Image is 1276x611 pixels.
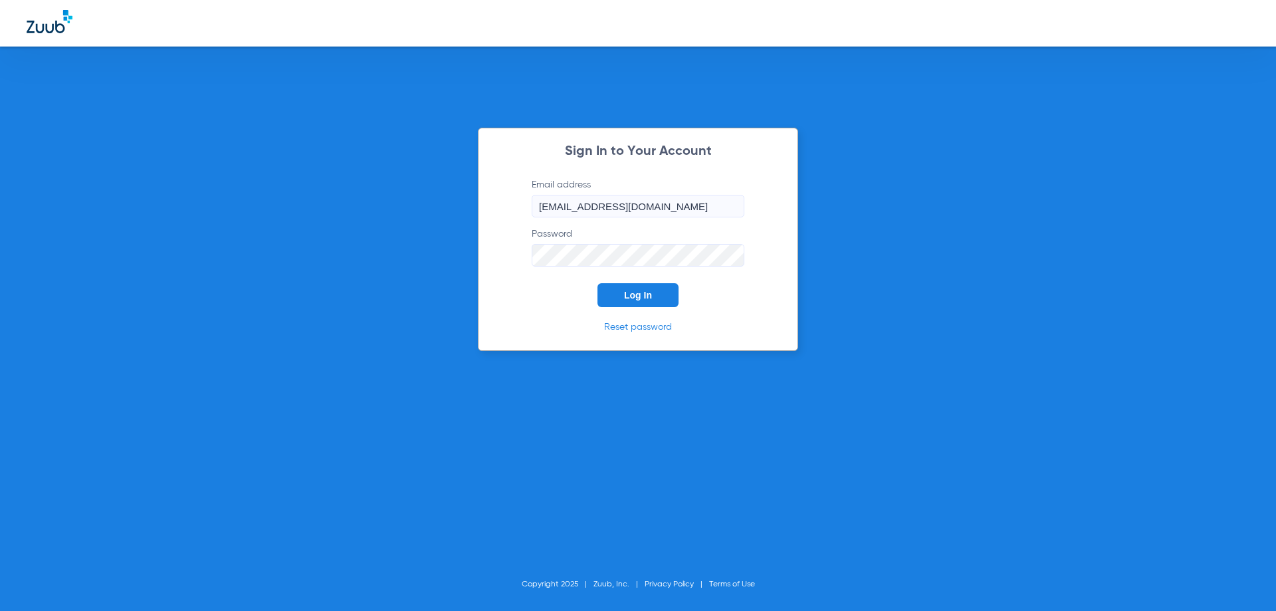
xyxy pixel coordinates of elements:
[27,10,72,33] img: Zuub Logo
[597,283,679,307] button: Log In
[512,145,764,158] h2: Sign In to Your Account
[624,290,652,301] span: Log In
[1210,547,1276,611] iframe: Chat Widget
[532,178,744,217] label: Email address
[604,322,672,332] a: Reset password
[709,580,755,588] a: Terms of Use
[532,195,744,217] input: Email address
[532,244,744,267] input: Password
[645,580,694,588] a: Privacy Policy
[593,578,645,591] li: Zuub, Inc.
[532,227,744,267] label: Password
[522,578,593,591] li: Copyright 2025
